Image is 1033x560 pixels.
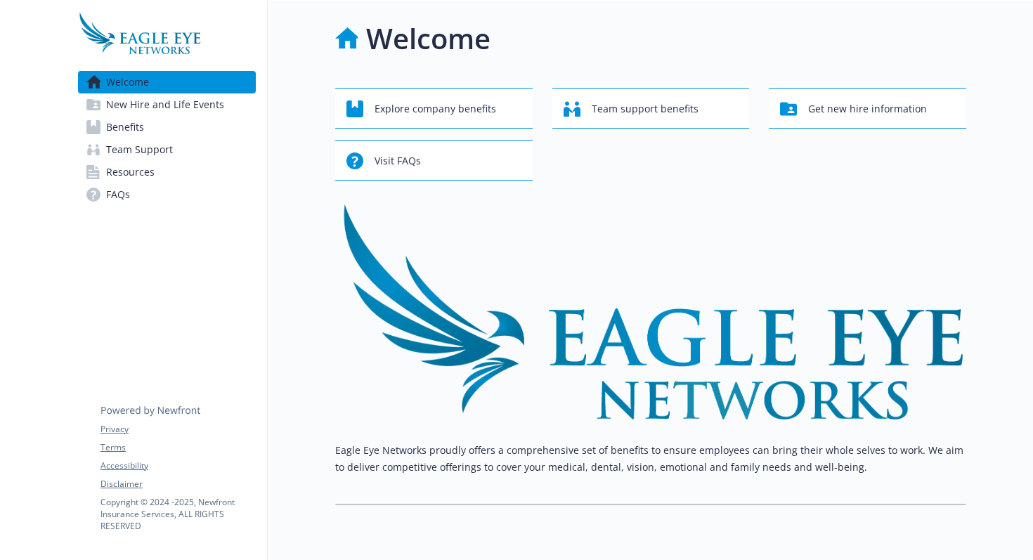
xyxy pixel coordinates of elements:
h1: Welcome [366,18,490,60]
a: Terms [100,441,255,454]
span: Get new hire information [808,96,927,122]
button: Explore company benefits [335,88,533,129]
span: Explore company benefits [375,96,496,122]
a: Disclaimer [100,478,255,490]
img: overview page banner [335,203,966,419]
span: FAQs [106,183,130,206]
span: Welcome [106,71,149,93]
a: Team Support [78,138,256,161]
a: FAQs [78,183,256,206]
span: New Hire and Life Events [106,93,224,116]
button: Team support benefits [552,88,750,129]
button: Visit FAQs [335,140,533,181]
button: Get new hire information [769,88,966,129]
span: Team Support [106,138,173,161]
span: Visit FAQs [375,148,421,174]
span: Benefits [106,116,144,138]
p: Copyright © 2024 - 2025 , Newfront Insurance Services, ALL RIGHTS RESERVED [100,496,255,532]
span: Resources [106,161,155,183]
p: Eagle Eye Networks proudly offers a comprehensive set of benefits to ensure employees can bring t... [335,442,966,476]
a: New Hire and Life Events [78,93,256,116]
span: Team support benefits [592,96,699,122]
a: Resources [78,161,256,183]
a: Privacy [100,423,255,436]
a: Welcome [78,71,256,93]
a: Benefits [78,116,256,138]
a: Accessibility [100,460,255,472]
